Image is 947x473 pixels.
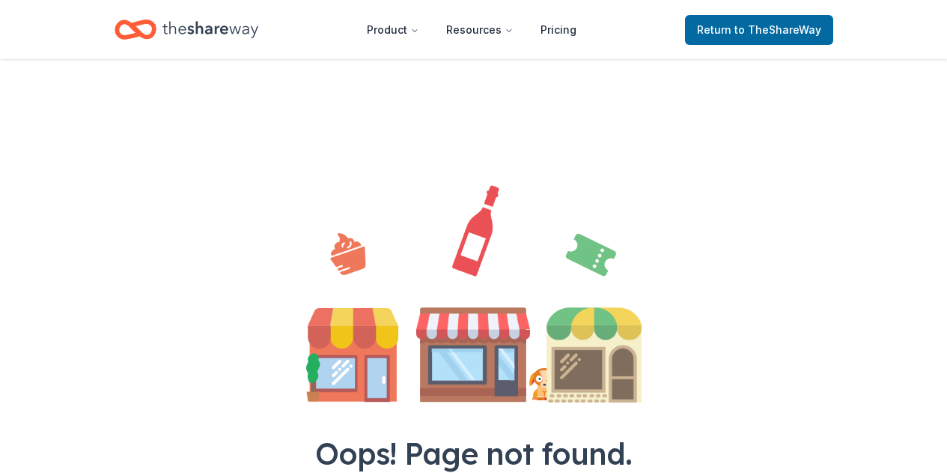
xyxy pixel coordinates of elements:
img: Illustration for landing page [306,185,642,403]
button: Resources [434,15,526,45]
nav: Main [355,12,588,47]
a: Home [115,12,258,47]
span: Return [697,21,821,39]
span: to TheShareWay [734,23,821,36]
button: Product [355,15,431,45]
a: Pricing [529,15,588,45]
a: Returnto TheShareWay [685,15,833,45]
